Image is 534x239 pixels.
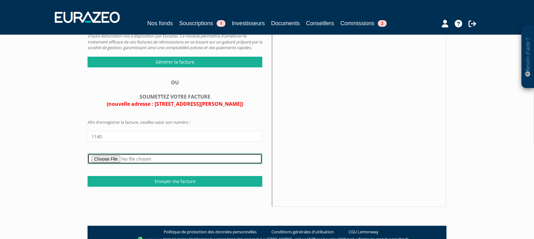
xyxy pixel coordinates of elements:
[349,229,378,235] a: CGU Lemonway
[88,79,262,108] div: OU SOUMETTEZ VOTRE FACTURE
[217,20,225,27] span: 1
[271,229,334,235] a: Conditions générales d'utilisation
[147,19,173,28] a: Nos fonds
[340,19,387,29] a: Commissions2
[88,27,262,51] em: En cochant cette case, vous confirmez votre consentement à l'utilisation du module d'auto-factura...
[378,20,387,27] span: 2
[88,131,262,142] input: Numéro de facture
[55,12,120,23] img: 1732889491-logotype_eurazeo_blanc_rvb.png
[271,19,300,28] a: Documents
[524,29,531,85] p: Besoin d'aide ?
[306,19,334,28] a: Conseillers
[88,57,262,67] input: Générer la facture
[88,119,262,186] form: Afin d'enregistrer la facture, veuillez saisir son numéro :
[179,19,225,28] a: Souscriptions1
[164,229,257,235] a: Politique de protection des données personnelles
[107,100,243,107] span: (nouvelle adresse : [STREET_ADDRESS][PERSON_NAME])
[232,19,265,28] a: Investisseurs
[88,176,262,187] input: Envoyer ma facture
